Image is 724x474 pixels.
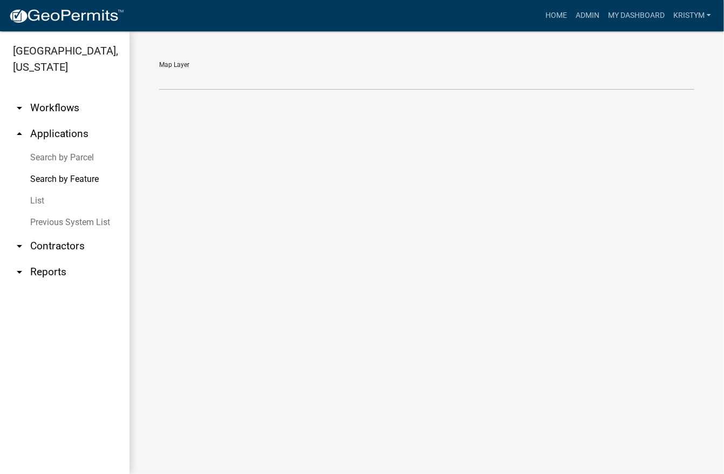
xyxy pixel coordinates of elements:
i: arrow_drop_down [13,240,26,253]
a: My Dashboard [604,5,669,26]
i: arrow_drop_down [13,266,26,279]
a: KristyM [669,5,715,26]
a: Home [541,5,571,26]
a: Admin [571,5,604,26]
i: arrow_drop_up [13,127,26,140]
i: arrow_drop_down [13,101,26,114]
